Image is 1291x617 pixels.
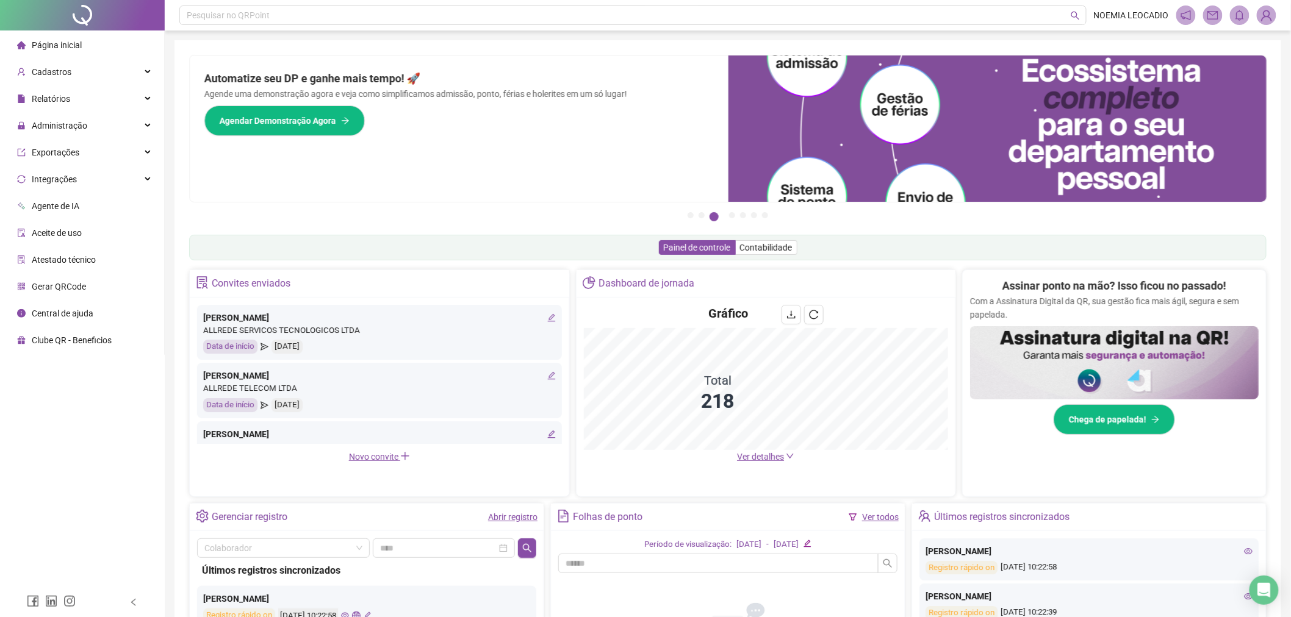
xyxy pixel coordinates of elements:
div: Período de visualização: [644,538,732,551]
div: Folhas de ponto [573,507,642,527]
a: Ver detalhes down [737,452,794,462]
span: search [522,543,532,553]
span: Aceite de uso [32,228,82,238]
button: 4 [729,212,735,218]
span: Cadastros [32,67,71,77]
div: [DATE] [736,538,761,551]
span: lock [17,121,26,130]
span: Contabilidade [740,243,793,252]
img: banner%2F02c71560-61a6-44d4-94b9-c8ab97240462.png [970,326,1259,399]
p: Agende uma demonstração agora e veja como simplificamos admissão, ponto, férias e holerites em um... [204,87,714,101]
h2: Assinar ponto na mão? Isso ficou no passado! [1002,277,1226,294]
div: [DATE] [774,538,799,551]
div: Últimos registros sincronizados [202,563,531,578]
span: eye [1244,547,1253,555]
span: notification [1181,10,1192,21]
span: facebook [27,595,39,607]
span: search [1071,11,1080,20]
span: eye [1244,592,1253,601]
span: Chega de papelada! [1069,413,1146,426]
div: [PERSON_NAME] [203,592,530,605]
div: [PERSON_NAME] [203,369,556,382]
div: Gerenciar registro [212,507,287,527]
span: arrow-right [341,116,350,125]
span: reload [809,310,819,319]
span: mail [1207,10,1218,21]
span: gift [17,336,26,344]
h2: Automatize seu DP e ganhe mais tempo! 🚀 [204,70,714,87]
span: solution [196,276,209,289]
div: [DATE] [272,340,303,354]
button: 2 [699,212,705,218]
img: banner%2Fd57e337e-a0d3-4837-9615-f134fc33a8e6.png [728,55,1267,202]
span: team [918,510,931,522]
span: file-text [557,510,570,522]
span: Exportações [32,148,79,157]
span: Clube QR - Beneficios [32,335,112,345]
div: [DATE] 10:22:58 [926,561,1253,575]
button: 1 [688,212,694,218]
button: Chega de papelada! [1054,404,1175,435]
span: edit [547,313,556,322]
span: export [17,148,26,157]
span: NOEMIA LEOCADIO [1094,9,1169,22]
div: Open Intercom Messenger [1250,576,1279,605]
div: [PERSON_NAME] [926,590,1253,603]
span: edit [804,540,811,547]
p: Com a Assinatura Digital da QR, sua gestão fica mais ágil, segura e sem papelada. [970,294,1259,321]
div: Data de início [203,340,257,354]
button: 6 [751,212,757,218]
span: qrcode [17,282,26,291]
div: ALLREDE SERVICOS TECNOLOGICOS LTDA [203,441,556,454]
span: user-add [17,68,26,76]
span: Novo convite [349,452,410,462]
button: 7 [762,212,768,218]
span: setting [196,510,209,522]
span: bell [1234,10,1245,21]
div: [PERSON_NAME] [926,544,1253,558]
span: plus [400,451,410,461]
span: Administração [32,121,87,130]
span: download [786,310,796,319]
div: Dashboard de jornada [599,273,694,294]
a: Abrir registro [488,512,538,522]
div: Convites enviados [212,273,290,294]
button: 5 [740,212,746,218]
div: Data de início [203,398,257,412]
span: pie-chart [583,276,595,289]
span: info-circle [17,309,26,318]
span: instagram [63,595,76,607]
span: Relatórios [32,94,70,104]
span: arrow-right [1151,415,1160,424]
span: sync [17,175,26,184]
span: audit [17,229,26,237]
div: ALLREDE TELECOM LTDA [203,382,556,395]
div: Últimos registros sincronizados [934,507,1070,527]
span: Central de ajuda [32,308,93,318]
div: ALLREDE SERVICOS TECNOLOGICOS LTDA [203,324,556,337]
span: search [883,558,893,568]
div: Registro rápido on [926,561,998,575]
h4: Gráfico [708,305,748,322]
img: 89156 [1257,6,1276,24]
span: send [261,398,268,412]
button: Agendar Demonstração Agora [204,105,365,136]
span: Integrações [32,174,77,184]
a: Ver todos [862,512,899,522]
span: filter [849,513,857,521]
span: Agendar Demonstração Agora [220,114,336,127]
span: Gerar QRCode [32,282,86,291]
span: edit [547,430,556,438]
span: linkedin [45,595,57,607]
span: Painel de controle [664,243,731,252]
span: Ver detalhes [737,452,784,462]
div: [PERSON_NAME] [203,311,556,324]
div: - [766,538,769,551]
div: [DATE] [272,398,303,412]
span: Atestado técnico [32,255,96,265]
span: Agente de IA [32,201,79,211]
span: down [786,452,794,460]
span: file [17,95,26,103]
div: [PERSON_NAME] [203,427,556,441]
span: edit [547,371,556,380]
